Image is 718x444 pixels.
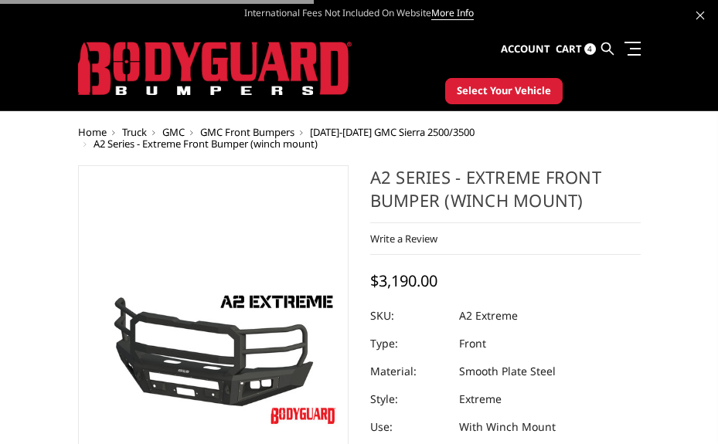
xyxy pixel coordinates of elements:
span: Account [501,42,550,56]
dd: A2 Extreme [459,302,518,330]
span: A2 Series - Extreme Front Bumper (winch mount) [94,137,318,151]
h1: A2 Series - Extreme Front Bumper (winch mount) [370,165,641,223]
dt: Type: [370,330,447,358]
dt: Material: [370,358,447,385]
a: GMC Front Bumpers [200,125,294,139]
span: Cart [556,42,582,56]
button: Select Your Vehicle [445,78,563,104]
a: Write a Review [370,232,437,246]
a: More Info [431,6,474,20]
dd: Smooth Plate Steel [459,358,556,385]
dt: SKU: [370,302,447,330]
a: [DATE]-[DATE] GMC Sierra 2500/3500 [310,125,475,139]
a: Cart 4 [556,29,596,70]
dd: With Winch Mount [459,413,556,441]
a: Truck [122,125,147,139]
img: BODYGUARD BUMPERS [78,42,352,96]
a: GMC [162,125,185,139]
dd: Extreme [459,385,502,413]
dd: Front [459,330,486,358]
dt: Style: [370,385,447,413]
a: Home [78,125,107,139]
a: Account [501,29,550,70]
span: Select Your Vehicle [457,83,551,99]
dt: Use: [370,413,447,441]
span: 4 [584,43,596,55]
span: $3,190.00 [370,270,437,291]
